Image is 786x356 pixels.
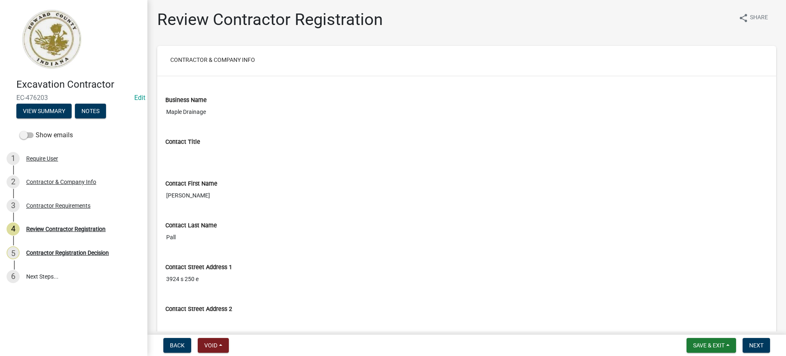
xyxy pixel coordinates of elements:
span: Next [749,342,763,349]
div: Contractor & Company Info [26,179,96,185]
button: View Summary [16,104,72,118]
div: 4 [7,222,20,236]
span: Void [204,342,217,349]
div: Require User [26,156,58,161]
a: Edit [134,94,145,102]
div: 2 [7,175,20,188]
button: Void [198,338,229,353]
button: Next [743,338,770,353]
div: Contractor Registration Decision [26,250,109,256]
div: Review Contractor Registration [26,226,106,232]
button: Save & Exit [687,338,736,353]
h4: Excavation Contractor [16,79,141,91]
span: Back [170,342,185,349]
label: Business Name [165,98,207,103]
button: Notes [75,104,106,118]
span: EC-476203 [16,94,131,102]
label: Contact Street Address 1 [165,265,232,270]
button: Contractor & Company Info [164,52,262,67]
div: 3 [7,199,20,212]
label: Contact Last Name [165,223,217,229]
h1: Review Contractor Registration [157,10,383,29]
label: Contact Title [165,139,200,145]
img: Howard County, Indiana [16,9,86,70]
div: 1 [7,152,20,165]
i: share [739,13,748,23]
button: shareShare [732,10,775,26]
span: Share [750,13,768,23]
span: Save & Exit [693,342,725,349]
div: Contractor Requirements [26,203,90,209]
wm-modal-confirm: Summary [16,108,72,115]
label: Show emails [20,130,73,140]
label: Contact Street Address 2 [165,306,232,312]
label: Contact First Name [165,181,217,187]
div: 5 [7,246,20,259]
wm-modal-confirm: Notes [75,108,106,115]
wm-modal-confirm: Edit Application Number [134,94,145,102]
div: 6 [7,270,20,283]
button: Back [163,338,191,353]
